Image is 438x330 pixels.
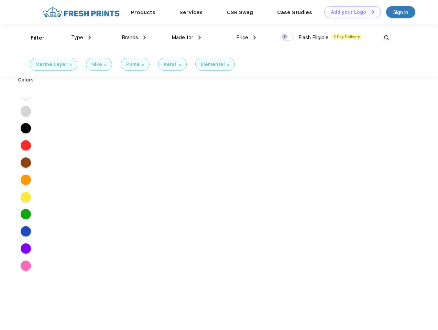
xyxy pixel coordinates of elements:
[31,34,45,42] div: Filter
[69,64,72,66] img: filter_cancel.svg
[104,64,107,66] img: filter_cancel.svg
[393,8,408,16] div: Sign in
[143,35,146,40] img: dropdown.png
[91,61,102,68] div: Nike
[381,32,392,44] img: desktop_search.svg
[198,35,201,40] img: dropdown.png
[201,61,225,68] div: Elemental
[236,34,248,41] span: Price
[331,9,366,15] div: Add your Logo
[370,10,374,14] img: DT
[41,6,122,18] img: fo%20logo%202.webp
[179,64,181,66] img: filter_cancel.svg
[227,9,253,15] a: CSR Swag
[13,76,39,84] div: Colors
[179,9,203,15] a: Services
[172,34,193,41] span: Made for
[298,34,329,41] span: Flash Eligible
[71,34,83,41] span: Type
[331,34,362,40] span: 5 Day Delivery
[131,9,155,15] a: Products
[142,64,144,66] img: filter_cancel.svg
[253,35,256,40] img: dropdown.png
[35,61,67,68] div: Marine Layer
[164,61,177,68] div: Karst
[88,35,91,40] img: dropdown.png
[126,61,140,68] div: Puma
[122,34,138,41] span: Brands
[227,64,229,66] img: filter_cancel.svg
[386,6,415,18] a: Sign in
